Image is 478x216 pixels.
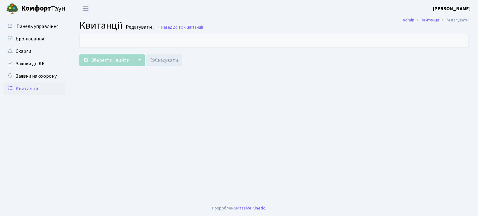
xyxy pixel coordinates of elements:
[146,54,182,66] a: Скасувати
[3,57,65,70] a: Заявки до КК
[421,17,439,23] a: Квитанції
[3,20,65,33] a: Панель управління
[3,45,65,57] a: Скарги
[393,14,478,27] nav: breadcrumb
[3,82,65,95] a: Квитанції
[21,3,65,14] span: Таун
[3,33,65,45] a: Бронювання
[439,17,469,24] li: Редагувати
[433,5,471,12] a: [PERSON_NAME]
[16,23,59,30] span: Панель управління
[6,2,19,15] img: logo.png
[79,54,134,66] button: Зберегти і вийти
[157,24,203,30] a: Назад до всіхКвитанції
[79,18,123,33] span: Квитанції
[124,24,154,30] small: Редагувати .
[403,17,414,23] a: Admin
[236,205,265,211] a: Massive Kinetic
[78,3,93,14] button: Переключити навігацію
[3,70,65,82] a: Заявки на охорону
[21,3,51,13] b: Комфорт
[91,57,129,64] span: Зберегти і вийти
[212,205,266,212] div: Розроблено .
[185,24,203,30] span: Квитанції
